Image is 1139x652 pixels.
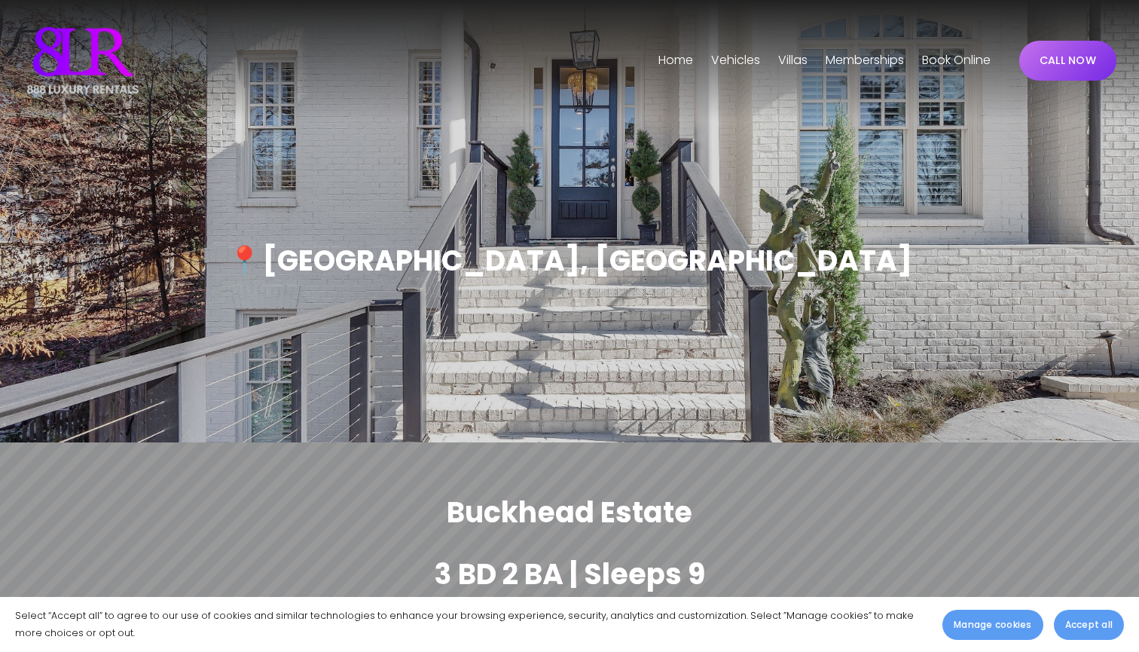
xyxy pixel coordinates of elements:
span: Villas [778,50,808,72]
strong: Buckhead Estate [447,492,692,532]
p: Select “Accept all” to agree to our use of cookies and similar technologies to enhance your brows... [15,608,927,641]
button: Manage cookies [942,610,1043,640]
a: Book Online [922,48,991,72]
a: CALL NOW [1019,41,1116,81]
span: Accept all [1065,618,1113,632]
img: Luxury Car &amp; Home Rentals For Every Occasion [23,23,143,98]
strong: 3 BD 2 BA | Sleeps 9 [434,554,705,594]
span: Vehicles [711,50,760,72]
a: folder dropdown [711,48,760,72]
h3: 📍 [160,242,980,280]
span: Manage cookies [954,618,1031,632]
a: Memberships [826,48,904,72]
a: folder dropdown [778,48,808,72]
button: Accept all [1054,610,1124,640]
strong: [GEOGRAPHIC_DATA], [GEOGRAPHIC_DATA] [262,240,912,280]
a: Home [658,48,693,72]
